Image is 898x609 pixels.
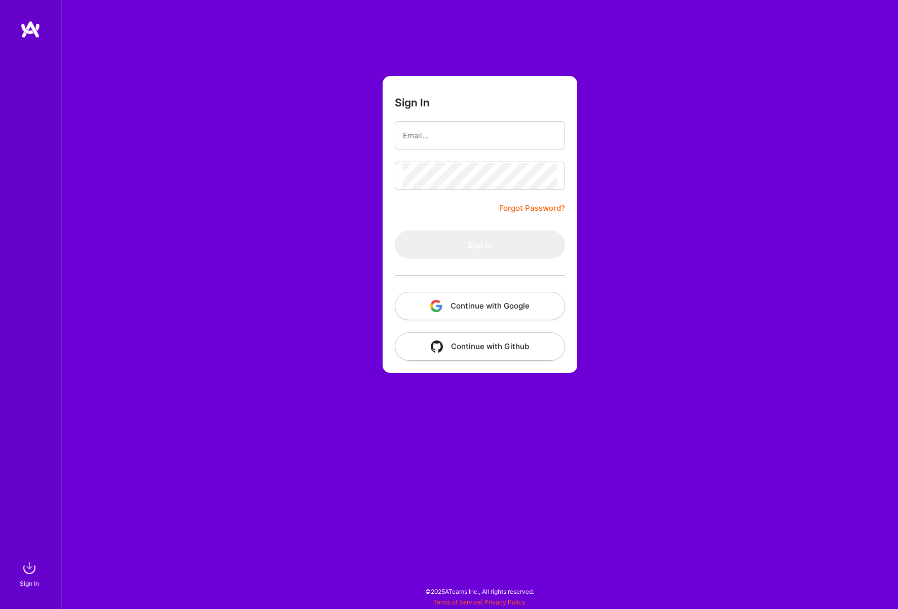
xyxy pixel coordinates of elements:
a: Forgot Password? [499,202,565,214]
button: Continue with Google [395,292,565,320]
div: © 2025 ATeams Inc., All rights reserved. [61,579,898,604]
div: Sign In [20,578,39,589]
a: Privacy Policy [484,598,526,606]
img: logo [20,20,41,39]
img: icon [431,340,443,353]
button: Sign In [395,231,565,259]
a: sign inSign In [21,558,40,589]
h3: Sign In [395,96,430,109]
button: Continue with Github [395,332,565,361]
input: Email... [403,123,557,148]
img: icon [430,300,442,312]
span: | [433,598,526,606]
a: Terms of Service [433,598,481,606]
img: sign in [19,558,40,578]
